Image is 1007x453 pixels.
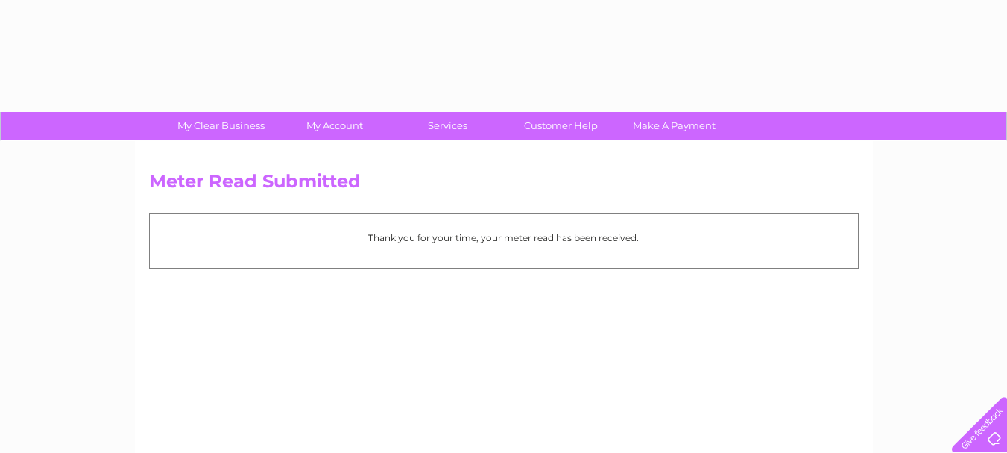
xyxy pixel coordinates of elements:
[157,231,850,245] p: Thank you for your time, your meter read has been received.
[613,112,736,140] a: Make A Payment
[386,112,509,140] a: Services
[149,171,859,199] h2: Meter Read Submitted
[499,112,622,140] a: Customer Help
[160,112,282,140] a: My Clear Business
[273,112,396,140] a: My Account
